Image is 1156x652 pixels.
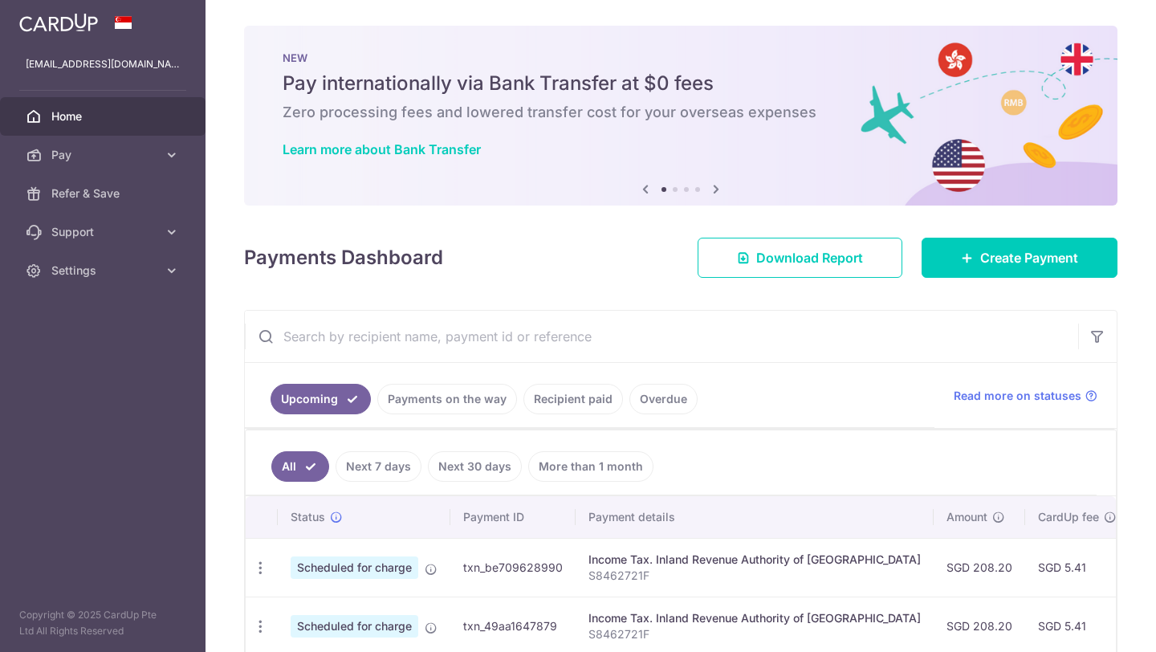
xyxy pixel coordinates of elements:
[588,610,921,626] div: Income Tax. Inland Revenue Authority of [GEOGRAPHIC_DATA]
[291,615,418,638] span: Scheduled for charge
[19,13,98,32] img: CardUp
[245,311,1078,362] input: Search by recipient name, payment id or reference
[377,384,517,414] a: Payments on the way
[523,384,623,414] a: Recipient paid
[51,147,157,163] span: Pay
[588,626,921,642] p: S8462721F
[244,243,443,272] h4: Payments Dashboard
[283,71,1079,96] h5: Pay internationally via Bank Transfer at $0 fees
[51,185,157,202] span: Refer & Save
[51,224,157,240] span: Support
[576,496,934,538] th: Payment details
[51,108,157,124] span: Home
[954,388,1081,404] span: Read more on statuses
[283,141,481,157] a: Learn more about Bank Transfer
[336,451,421,482] a: Next 7 days
[291,556,418,579] span: Scheduled for charge
[26,56,180,72] p: [EMAIL_ADDRESS][DOMAIN_NAME]
[934,538,1025,597] td: SGD 208.20
[450,538,576,597] td: txn_be709628990
[428,451,522,482] a: Next 30 days
[291,509,325,525] span: Status
[1025,538,1130,597] td: SGD 5.41
[1038,509,1099,525] span: CardUp fee
[271,451,329,482] a: All
[450,496,576,538] th: Payment ID
[954,388,1097,404] a: Read more on statuses
[946,509,987,525] span: Amount
[629,384,698,414] a: Overdue
[283,103,1079,122] h6: Zero processing fees and lowered transfer cost for your overseas expenses
[588,568,921,584] p: S8462721F
[922,238,1117,278] a: Create Payment
[283,51,1079,64] p: NEW
[698,238,902,278] a: Download Report
[51,263,157,279] span: Settings
[244,26,1117,206] img: Bank transfer banner
[756,248,863,267] span: Download Report
[271,384,371,414] a: Upcoming
[980,248,1078,267] span: Create Payment
[588,552,921,568] div: Income Tax. Inland Revenue Authority of [GEOGRAPHIC_DATA]
[528,451,653,482] a: More than 1 month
